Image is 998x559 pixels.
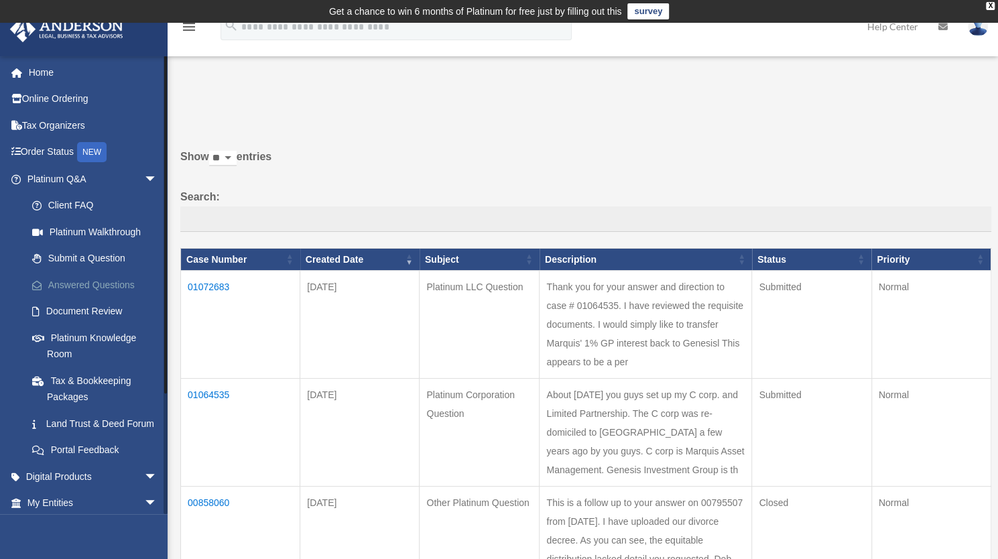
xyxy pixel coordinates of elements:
label: Search: [180,188,991,232]
a: Portal Feedback [19,437,178,464]
td: About [DATE] you guys set up my C corp. and Limited Partnership. The C corp was re-domiciled to [... [540,379,752,487]
td: Normal [871,379,991,487]
a: survey [627,3,669,19]
td: Submitted [752,379,871,487]
th: Status: activate to sort column ascending [752,248,871,271]
th: Subject: activate to sort column ascending [420,248,540,271]
th: Description: activate to sort column ascending [540,248,752,271]
a: Answered Questions [19,271,178,298]
a: Tax Organizers [9,112,178,139]
div: NEW [77,142,107,162]
th: Created Date: activate to sort column ascending [300,248,420,271]
img: User Pic [968,17,988,36]
a: Tax & Bookkeeping Packages [19,367,178,410]
span: arrow_drop_down [144,463,171,491]
td: [DATE] [300,271,420,379]
td: Submitted [752,271,871,379]
div: Get a chance to win 6 months of Platinum for free just by filling out this [329,3,622,19]
img: Anderson Advisors Platinum Portal [6,16,127,42]
a: Platinum Knowledge Room [19,324,178,367]
a: Land Trust & Deed Forum [19,410,178,437]
a: Digital Productsarrow_drop_down [9,463,178,490]
i: menu [181,19,197,35]
td: Platinum LLC Question [420,271,540,379]
a: My Entitiesarrow_drop_down [9,490,178,517]
a: Client FAQ [19,192,178,219]
label: Show entries [180,147,991,180]
i: search [224,18,239,33]
td: Platinum Corporation Question [420,379,540,487]
span: arrow_drop_down [144,166,171,193]
th: Priority: activate to sort column ascending [871,248,991,271]
a: Submit a Question [19,245,178,272]
a: Order StatusNEW [9,139,178,166]
select: Showentries [209,151,237,166]
td: 01064535 [181,379,300,487]
td: Thank you for your answer and direction to case # 01064535. I have reviewed the requisite documen... [540,271,752,379]
input: Search: [180,206,991,232]
td: [DATE] [300,379,420,487]
a: Online Ordering [9,86,178,113]
a: Document Review [19,298,178,325]
td: Normal [871,271,991,379]
a: menu [181,23,197,35]
th: Case Number: activate to sort column ascending [181,248,300,271]
a: Platinum Walkthrough [19,219,178,245]
td: 01072683 [181,271,300,379]
a: Home [9,59,178,86]
a: Platinum Q&Aarrow_drop_down [9,166,178,192]
div: close [986,2,995,10]
span: arrow_drop_down [144,490,171,517]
